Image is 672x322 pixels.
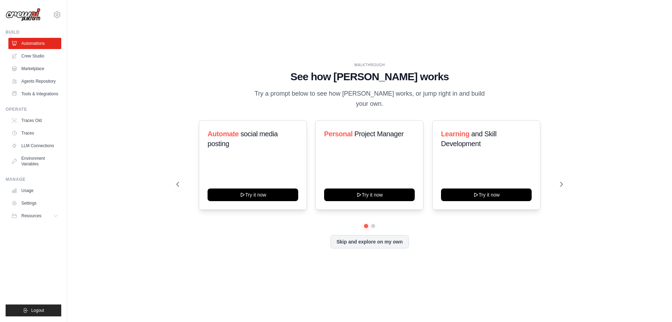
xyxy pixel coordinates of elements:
a: Settings [8,198,61,209]
img: Logo [6,8,41,22]
div: WALKTHROUGH [176,62,563,68]
button: Skip and explore on my own [330,235,408,248]
a: Automations [8,38,61,49]
div: Operate [6,107,61,112]
button: Try it now [441,189,532,201]
a: LLM Connections [8,140,61,151]
a: Crew Studio [8,50,61,62]
span: Automate [208,130,239,138]
span: Resources [21,213,41,219]
a: Traces [8,128,61,139]
a: Tools & Integrations [8,88,61,100]
p: Try a prompt below to see how [PERSON_NAME] works, or jump right in and build your own. [252,89,487,109]
span: social media posting [208,130,278,148]
span: Logout [31,308,44,313]
button: Resources [8,210,61,221]
span: Learning [441,130,469,138]
span: Project Manager [355,130,404,138]
button: Try it now [208,189,298,201]
button: Try it now [324,189,415,201]
div: Build [6,29,61,35]
a: Environment Variables [8,153,61,170]
div: Manage [6,177,61,182]
span: Personal [324,130,352,138]
a: Usage [8,185,61,196]
h1: See how [PERSON_NAME] works [176,70,563,83]
a: Marketplace [8,63,61,74]
a: Traces Old [8,115,61,126]
span: and Skill Development [441,130,496,148]
a: Agents Repository [8,76,61,87]
button: Logout [6,304,61,316]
